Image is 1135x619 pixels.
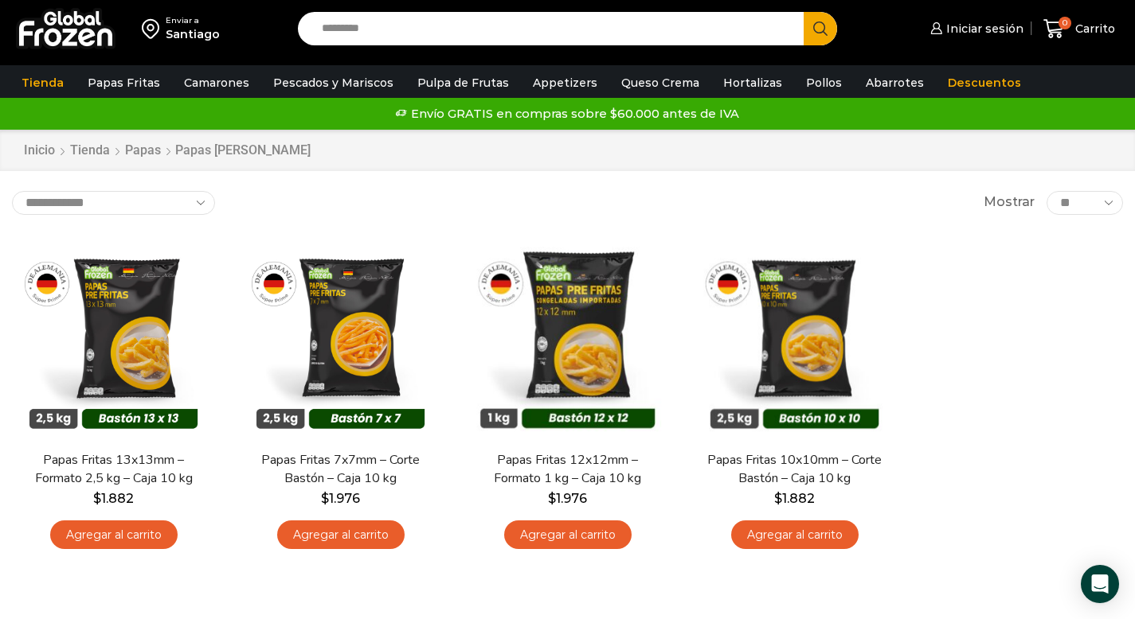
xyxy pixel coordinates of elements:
[984,193,1035,212] span: Mostrar
[926,13,1023,45] a: Iniciar sesión
[23,142,311,160] nav: Breadcrumb
[124,142,162,160] a: Papas
[50,520,178,550] a: Agregar al carrito: “Papas Fritas 13x13mm - Formato 2,5 kg - Caja 10 kg”
[93,491,101,506] span: $
[321,491,360,506] bdi: 1.976
[731,520,859,550] a: Agregar al carrito: “Papas Fritas 10x10mm - Corte Bastón - Caja 10 kg”
[1081,565,1119,603] div: Open Intercom Messenger
[175,142,311,158] h1: Papas [PERSON_NAME]
[940,68,1029,98] a: Descuentos
[942,21,1023,37] span: Iniciar sesión
[321,491,329,506] span: $
[409,68,517,98] a: Pulpa de Frutas
[1039,10,1119,48] a: 0 Carrito
[23,142,56,160] a: Inicio
[548,491,587,506] bdi: 1.976
[476,451,659,488] a: Papas Fritas 12x12mm – Formato 1 kg – Caja 10 kg
[804,12,837,45] button: Search button
[715,68,790,98] a: Hortalizas
[22,451,205,488] a: Papas Fritas 13x13mm – Formato 2,5 kg – Caja 10 kg
[613,68,707,98] a: Queso Crema
[265,68,401,98] a: Pescados y Mariscos
[774,491,815,506] bdi: 1.882
[80,68,168,98] a: Papas Fritas
[277,520,405,550] a: Agregar al carrito: “Papas Fritas 7x7mm - Corte Bastón - Caja 10 kg”
[1071,21,1115,37] span: Carrito
[69,142,111,160] a: Tienda
[774,491,782,506] span: $
[176,68,257,98] a: Camarones
[166,26,220,42] div: Santiago
[525,68,605,98] a: Appetizers
[703,451,886,488] a: Papas Fritas 10x10mm – Corte Bastón – Caja 10 kg
[1059,17,1071,29] span: 0
[858,68,932,98] a: Abarrotes
[166,15,220,26] div: Enviar a
[249,451,432,488] a: Papas Fritas 7x7mm – Corte Bastón – Caja 10 kg
[548,491,556,506] span: $
[142,15,166,42] img: address-field-icon.svg
[14,68,72,98] a: Tienda
[504,520,632,550] a: Agregar al carrito: “Papas Fritas 12x12mm - Formato 1 kg - Caja 10 kg”
[798,68,850,98] a: Pollos
[12,191,215,215] select: Pedido de la tienda
[93,491,134,506] bdi: 1.882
